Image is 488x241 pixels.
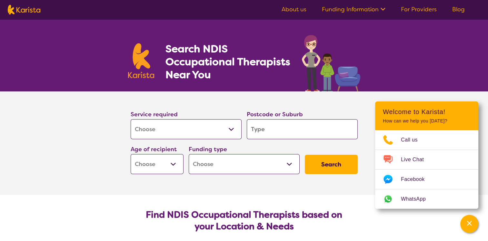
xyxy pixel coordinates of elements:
button: Channel Menu [460,215,478,233]
button: Search [305,155,358,174]
h1: Search NDIS Occupational Therapists Near You [165,42,291,81]
div: Channel Menu [375,101,478,209]
label: Funding type [189,145,227,153]
label: Service required [131,110,178,118]
a: Funding Information [322,5,385,13]
h2: Find NDIS Occupational Therapists based on your Location & Needs [136,209,353,232]
img: Karista logo [128,43,154,78]
h2: Welcome to Karista! [383,108,471,116]
img: Karista logo [8,5,40,15]
a: Blog [452,5,465,13]
span: Facebook [401,174,432,184]
input: Type [247,119,358,139]
a: For Providers [401,5,437,13]
span: WhatsApp [401,194,433,204]
a: About us [282,5,306,13]
label: Age of recipient [131,145,177,153]
img: occupational-therapy [302,35,360,91]
label: Postcode or Suburb [247,110,303,118]
ul: Choose channel [375,130,478,209]
p: How can we help you [DATE]? [383,118,471,124]
a: Web link opens in a new tab. [375,189,478,209]
span: Call us [401,135,425,145]
span: Live Chat [401,155,432,164]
